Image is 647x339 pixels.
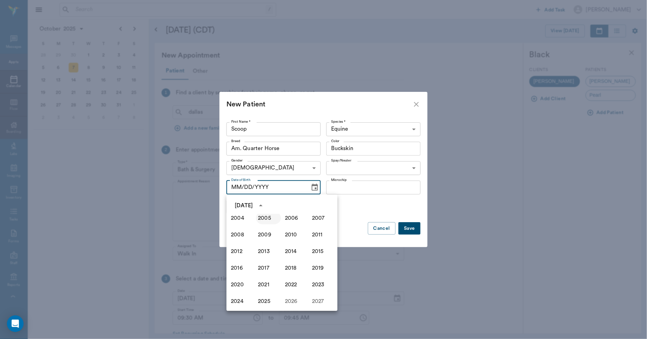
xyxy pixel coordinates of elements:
[256,278,281,291] button: 2021
[256,245,281,258] button: 2013
[226,161,321,175] div: [DEMOGRAPHIC_DATA]
[231,158,243,163] label: Gender
[229,262,254,274] button: 2016
[283,212,308,224] button: 2006
[229,295,254,307] button: 2024
[331,177,347,182] label: Microchip
[229,228,254,241] button: 2008
[256,262,281,274] button: 2017
[331,139,339,144] label: Color
[398,222,421,235] button: Save
[368,222,396,235] button: Cancel
[7,315,24,332] div: Open Intercom Messenger
[331,119,346,124] label: Species *
[283,245,308,258] button: 2014
[229,245,254,258] button: 2012
[331,158,352,163] label: Spay/Neuter
[256,228,281,241] button: 2009
[231,139,241,144] label: Breed
[310,228,335,241] button: 2011
[226,181,305,194] input: MM/DD/YYYY
[283,278,308,291] button: 2022
[256,212,281,224] button: 2005
[310,278,335,291] button: 2023
[256,295,281,307] button: 2025
[229,212,254,224] button: 2004
[231,177,251,182] label: Date of Birth
[412,100,421,108] button: close
[310,212,335,224] button: 2007
[255,200,267,211] button: year view is open, switch to calendar view
[226,99,412,110] div: New Patient
[229,278,254,291] button: 2020
[326,122,421,136] div: Equine
[283,262,308,274] button: 2018
[283,228,308,241] button: 2010
[235,201,253,210] div: [DATE]
[310,262,335,274] button: 2019
[231,119,251,124] label: First Name *
[308,181,322,194] button: Choose date
[310,245,335,258] button: 2015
